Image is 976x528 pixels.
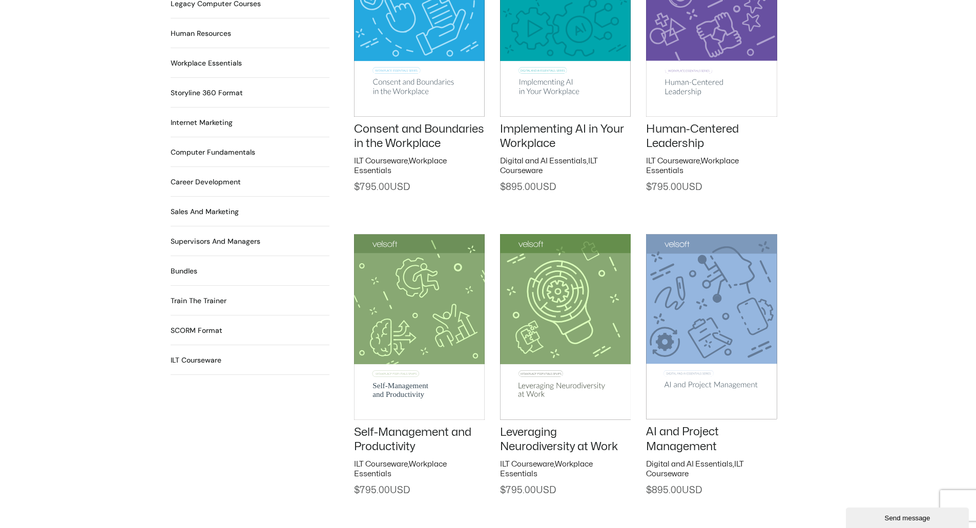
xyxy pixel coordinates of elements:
a: Leveraging Neurodiversity at Work [500,427,618,453]
h2: Computer Fundamentals [171,147,255,158]
a: Visit product category Train the Trainer [171,295,226,306]
h2: Sales and Marketing [171,206,239,217]
span: 795.00 [500,486,556,495]
span: 795.00 [354,183,410,192]
a: Consent and Boundaries in the Workplace [354,123,484,150]
h2: , [354,156,485,176]
a: Visit product category ILT Courseware [171,355,221,366]
h2: , [500,459,631,479]
a: AI and Project Management [646,426,719,452]
a: Visit product category Bundles [171,266,197,277]
a: Implementing AI in Your Workplace [500,123,624,150]
h2: Train the Trainer [171,295,226,306]
a: ILT Courseware [354,157,408,165]
a: Visit product category Internet Marketing [171,117,233,128]
a: ILT Courseware [354,460,408,468]
h2: Human Resources [171,28,231,39]
h2: Bundles [171,266,197,277]
a: Human-Centered Leadership [646,123,739,150]
span: $ [354,486,360,495]
a: Visit product category Workplace Essentials [171,58,242,69]
a: Visit product category Storyline 360 Format [171,88,243,98]
span: $ [646,183,652,192]
a: Visit product category Supervisors and Managers [171,236,260,247]
a: ILT Courseware [500,460,554,468]
span: $ [500,486,506,495]
a: Self-Management and Productivity [354,427,471,453]
a: Visit product category Computer Fundamentals [171,147,255,158]
a: Visit product category Human Resources [171,28,231,39]
h2: ILT Courseware [171,355,221,366]
h2: , [646,156,777,176]
span: $ [646,486,652,495]
span: 895.00 [646,486,702,495]
a: Digital and AI Essentials [500,157,587,165]
span: 895.00 [500,183,556,192]
span: $ [354,183,360,192]
h2: Storyline 360 Format [171,88,243,98]
span: 795.00 [354,486,410,495]
span: $ [500,183,506,192]
h2: Supervisors and Managers [171,236,260,247]
span: 795.00 [646,183,702,192]
a: Visit product category SCORM Format [171,325,222,336]
h2: Internet Marketing [171,117,233,128]
h2: Career Development [171,177,241,187]
h2: , [500,156,631,176]
h2: , [354,459,485,479]
a: Visit product category Career Development [171,177,241,187]
h2: SCORM Format [171,325,222,336]
a: ILT Courseware [646,157,700,165]
iframe: chat widget [846,505,971,528]
h2: Workplace Essentials [171,58,242,69]
h2: , [646,459,777,479]
a: Digital and AI Essentials [646,460,733,468]
a: Visit product category Sales and Marketing [171,206,239,217]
